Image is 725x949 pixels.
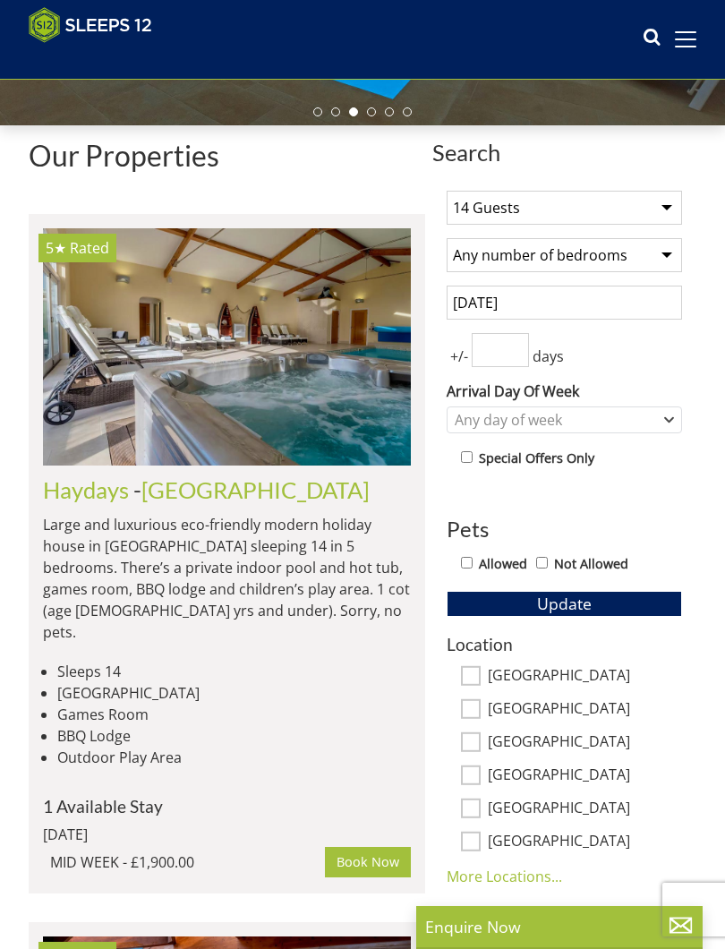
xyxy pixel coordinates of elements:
[479,554,527,574] label: Allowed
[488,766,682,786] label: [GEOGRAPHIC_DATA]
[447,346,472,367] span: +/-
[447,286,682,320] input: Arrival Date
[488,733,682,753] label: [GEOGRAPHIC_DATA]
[447,867,562,886] a: More Locations...
[43,514,411,643] p: Large and luxurious eco-friendly modern holiday house in [GEOGRAPHIC_DATA] sleeping 14 in 5 bedro...
[57,661,411,682] li: Sleeps 14
[57,704,411,725] li: Games Room
[488,833,682,852] label: [GEOGRAPHIC_DATA]
[325,847,411,877] a: Book Now
[537,593,592,614] span: Update
[29,140,425,171] h1: Our Properties
[488,799,682,819] label: [GEOGRAPHIC_DATA]
[43,797,411,816] h4: 1 Available Stay
[50,851,325,873] div: MID WEEK - £1,900.00
[432,140,696,165] span: Search
[43,824,411,845] div: [DATE]
[488,667,682,687] label: [GEOGRAPHIC_DATA]
[57,747,411,768] li: Outdoor Play Area
[46,238,66,258] span: Haydays has a 5 star rating under the Quality in Tourism Scheme
[43,228,411,466] a: 5★ Rated
[141,476,370,503] a: [GEOGRAPHIC_DATA]
[29,7,152,43] img: Sleeps 12
[20,54,208,69] iframe: Customer reviews powered by Trustpilot
[133,476,370,503] span: -
[57,682,411,704] li: [GEOGRAPHIC_DATA]
[447,517,682,541] h3: Pets
[450,410,660,430] div: Any day of week
[554,554,628,574] label: Not Allowed
[425,915,694,938] p: Enquire Now
[43,476,129,503] a: Haydays
[447,380,682,402] label: Arrival Day Of Week
[447,406,682,433] div: Combobox
[479,449,594,468] label: Special Offers Only
[529,346,567,367] span: days
[70,238,109,258] span: Rated
[43,228,411,466] img: haydays-holiday-home-devon-sleeps-14-hot-tub-2.original.jpg
[447,591,682,616] button: Update
[57,725,411,747] li: BBQ Lodge
[447,635,682,654] h3: Location
[488,700,682,720] label: [GEOGRAPHIC_DATA]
